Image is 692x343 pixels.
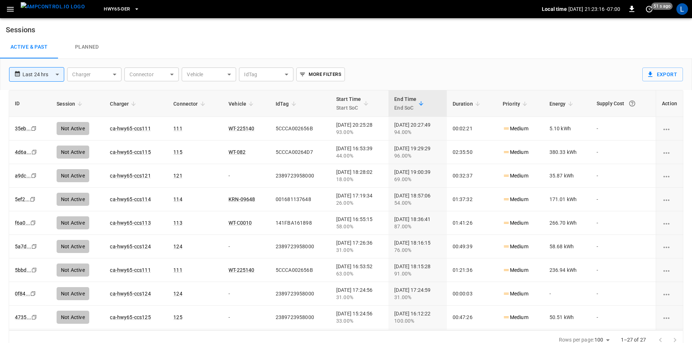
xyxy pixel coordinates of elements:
[57,287,89,300] div: Not Active
[394,263,441,277] div: [DATE] 18:15:28
[503,125,528,132] p: Medium
[223,235,270,258] td: -
[394,294,441,301] div: 31.00%
[173,267,182,273] a: 111
[336,145,383,159] div: [DATE] 16:53:39
[336,216,383,230] div: [DATE] 16:55:15
[173,196,182,202] a: 114
[104,5,130,13] span: HWY65-DER
[447,235,497,258] td: 00:49:39
[101,2,142,16] button: HWY65-DER
[394,239,441,254] div: [DATE] 18:16:15
[503,290,528,298] p: Medium
[591,164,656,188] td: -
[336,263,383,277] div: [DATE] 16:53:52
[173,244,182,249] a: 124
[336,270,383,277] div: 63.00%
[676,3,688,15] div: profile-icon
[568,5,620,13] p: [DATE] 21:23:16 -07:00
[662,266,677,274] div: charging session options
[544,164,591,188] td: 35.87 kWh
[394,128,441,136] div: 94.00%
[544,117,591,140] td: 5.10 kWh
[336,176,383,183] div: 18.00%
[503,243,528,250] p: Medium
[336,168,383,183] div: [DATE] 18:28:02
[110,244,151,249] a: ca-hwy65-ccs124
[270,235,330,258] td: 2389723958000
[336,121,383,136] div: [DATE] 20:25:28
[15,196,30,202] a: 5ef2...
[173,291,182,297] a: 124
[503,148,528,156] p: Medium
[447,140,497,164] td: 02:35:50
[597,97,650,110] div: Supply Cost
[503,266,528,274] p: Medium
[447,211,497,235] td: 01:41:26
[336,317,383,324] div: 33.00%
[228,99,256,108] span: Vehicle
[394,270,441,277] div: 91.00%
[57,169,89,182] div: Not Active
[228,149,246,155] a: WT-082
[394,246,441,254] div: 76.00%
[296,68,345,81] button: More Filters
[591,140,656,164] td: -
[223,282,270,306] td: -
[173,314,182,320] a: 125
[15,149,31,155] a: 4d6a...
[591,188,656,211] td: -
[394,192,441,207] div: [DATE] 18:57:06
[336,192,383,207] div: [DATE] 17:19:34
[544,188,591,211] td: 171.01 kWh
[544,306,591,329] td: 50.51 kWh
[110,196,151,202] a: ca-hwy65-ccs114
[276,99,298,108] span: IdTag
[30,219,37,227] div: copy
[394,310,441,324] div: [DATE] 16:12:22
[336,286,383,301] div: [DATE] 17:24:56
[447,188,497,211] td: 01:37:32
[336,103,361,112] p: Start SoC
[503,172,528,180] p: Medium
[15,173,31,179] a: a9dc...
[336,239,383,254] div: [DATE] 17:26:36
[394,199,441,207] div: 54.00%
[110,314,151,320] a: ca-hwy65-ccs125
[336,199,383,207] div: 26.00%
[336,310,383,324] div: [DATE] 15:24:56
[228,126,254,131] a: WT-225140
[15,220,30,226] a: f6a0...
[503,314,528,321] p: Medium
[270,258,330,282] td: 5CCCA002656B
[394,286,441,301] div: [DATE] 17:24:59
[503,219,528,227] p: Medium
[30,290,37,298] div: copy
[544,258,591,282] td: 236.94 kWh
[57,240,89,253] div: Not Active
[591,211,656,235] td: -
[223,164,270,188] td: -
[15,126,31,131] a: 35eb...
[394,95,426,112] span: End TimeEnd SoC
[110,173,151,179] a: ca-hwy65-ccs121
[173,173,182,179] a: 121
[173,220,182,226] a: 113
[223,306,270,329] td: -
[270,188,330,211] td: 001681137648
[31,242,38,250] div: copy
[110,126,151,131] a: ca-hwy65-ccs111
[270,211,330,235] td: 141FBA161898
[542,5,567,13] p: Local time
[228,267,254,273] a: WT-225140
[662,172,677,179] div: charging session options
[270,282,330,306] td: 2389723958000
[57,99,85,108] span: Session
[447,258,497,282] td: 01:21:36
[503,196,528,203] p: Medium
[394,152,441,159] div: 96.00%
[9,90,683,330] div: sessions table
[662,314,677,321] div: charging session options
[9,90,51,117] th: ID
[591,282,656,306] td: -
